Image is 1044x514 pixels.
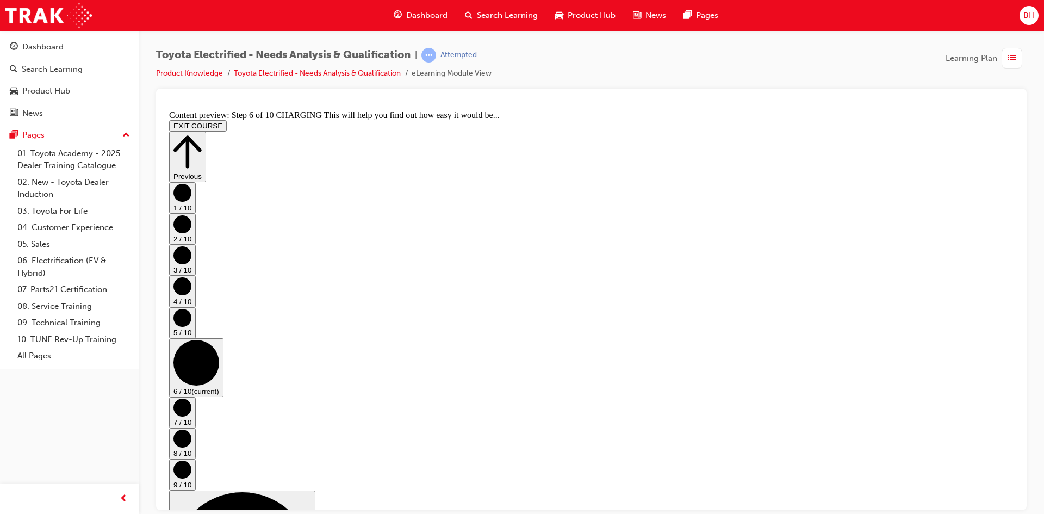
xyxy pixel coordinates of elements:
a: All Pages [13,348,134,364]
span: learningRecordVerb_ATTEMPT-icon [421,48,436,63]
span: Pages [696,9,718,22]
a: car-iconProduct Hub [546,4,624,27]
span: 5 / 10 [9,222,27,231]
a: 06. Electrification (EV & Hybrid) [13,252,134,281]
li: eLearning Module View [412,67,492,80]
div: Product Hub [22,85,70,97]
button: EXIT COURSE [4,14,62,26]
a: news-iconNews [624,4,675,27]
span: 1 / 10 [9,98,27,106]
a: guage-iconDashboard [385,4,456,27]
span: car-icon [555,9,563,22]
span: 4 / 10 [9,191,27,200]
a: 02. New - Toyota Dealer Induction [13,174,134,203]
button: 5 / 10 [4,201,31,232]
span: pages-icon [10,131,18,140]
button: 4 / 10 [4,170,31,201]
button: 2 / 10 [4,108,31,139]
button: 7 / 10 [4,291,31,322]
div: Content preview: Step 6 of 10 CHARGING This will help you find out how easy it would be... [4,4,849,14]
span: search-icon [465,9,473,22]
span: news-icon [10,109,18,119]
span: Learning Plan [946,52,997,65]
span: up-icon [122,128,130,143]
button: BH [1020,6,1039,25]
a: pages-iconPages [675,4,727,27]
div: News [22,107,43,120]
span: (current) [27,281,54,289]
span: 8 / 10 [9,343,27,351]
a: 01. Toyota Academy - 2025 Dealer Training Catalogue [13,145,134,174]
div: Dashboard [22,41,64,53]
button: Pages [4,125,134,145]
span: | [415,49,417,61]
span: News [645,9,666,22]
div: Attempted [440,50,477,60]
span: 3 / 10 [9,160,27,168]
span: 9 / 10 [9,375,27,383]
a: 07. Parts21 Certification [13,281,134,298]
button: Previous [4,26,41,76]
div: Pages [22,129,45,141]
span: pages-icon [683,9,692,22]
button: 1 / 10 [4,76,31,107]
a: 09. Technical Training [13,314,134,331]
span: car-icon [10,86,18,96]
span: Search Learning [477,9,538,22]
a: Product Knowledge [156,69,223,78]
span: guage-icon [394,9,402,22]
a: 04. Customer Experience [13,219,134,236]
span: 6 / 10 [9,281,27,289]
span: prev-icon [120,492,128,506]
img: Trak [5,3,92,28]
span: search-icon [10,65,17,75]
span: Product Hub [568,9,616,22]
span: Dashboard [406,9,448,22]
button: DashboardSearch LearningProduct HubNews [4,35,134,125]
a: 10. TUNE Rev-Up Training [13,331,134,348]
span: guage-icon [10,42,18,52]
a: 03. Toyota For Life [13,203,134,220]
button: 8 / 10 [4,322,31,353]
button: 6 / 10(current) [4,232,59,291]
span: news-icon [633,9,641,22]
button: Learning Plan [946,48,1027,69]
a: Search Learning [4,59,134,79]
a: 08. Service Training [13,298,134,315]
a: 05. Sales [13,236,134,253]
a: search-iconSearch Learning [456,4,546,27]
a: Dashboard [4,37,134,57]
span: list-icon [1008,52,1016,65]
span: BH [1023,9,1035,22]
button: 3 / 10 [4,139,31,170]
span: Toyota Electrified - Needs Analysis & Qualification [156,49,411,61]
span: Previous [9,66,37,75]
a: Product Hub [4,81,134,101]
span: 7 / 10 [9,312,27,320]
div: Search Learning [22,63,83,76]
button: 9 / 10 [4,353,31,384]
span: 2 / 10 [9,129,27,137]
a: Toyota Electrified - Needs Analysis & Qualification [234,69,401,78]
a: News [4,103,134,123]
